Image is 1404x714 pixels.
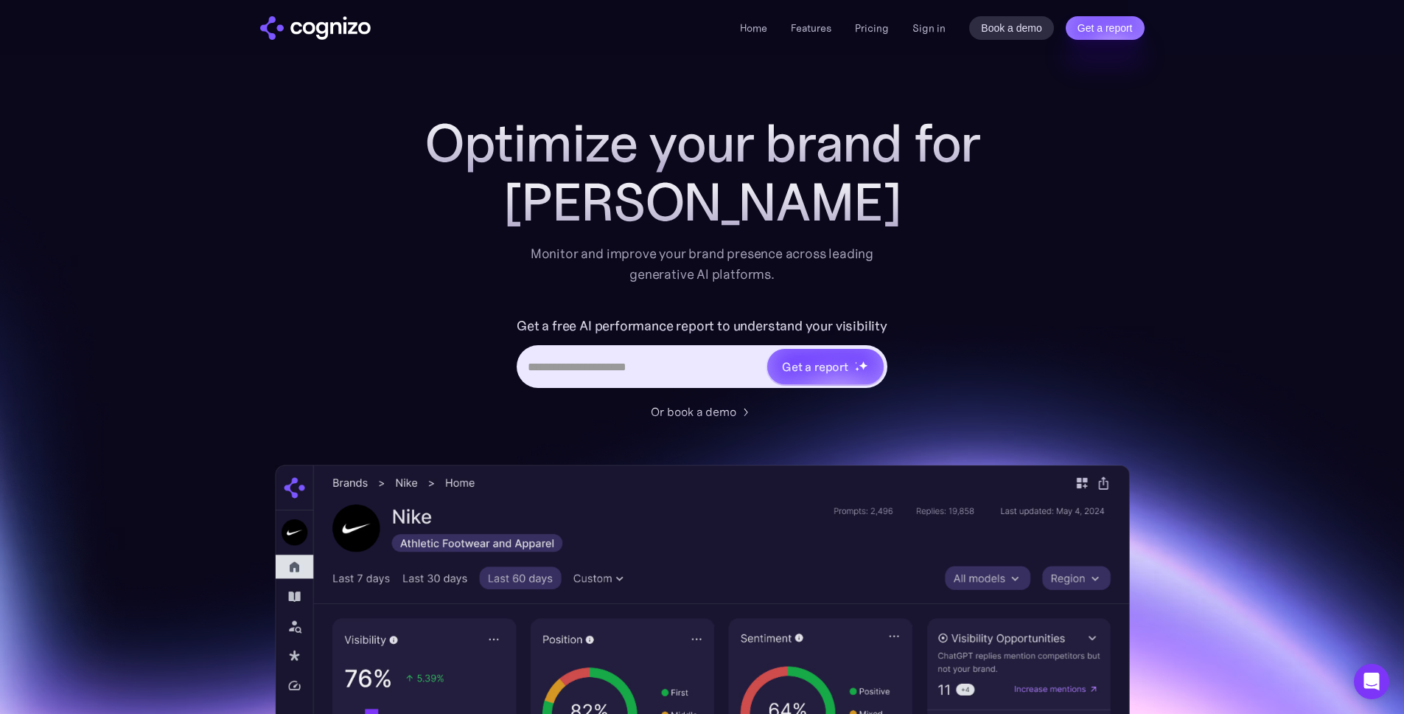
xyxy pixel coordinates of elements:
img: star [859,361,868,370]
label: Get a free AI performance report to understand your visibility [517,314,887,338]
a: Or book a demo [651,403,754,420]
a: Book a demo [969,16,1054,40]
a: Get a report [1066,16,1145,40]
div: Monitor and improve your brand presence across leading generative AI platforms. [521,243,884,285]
a: Get a reportstarstarstar [766,347,885,386]
h1: Optimize your brand for [408,114,997,173]
a: Home [740,21,767,35]
a: Features [791,21,831,35]
form: Hero URL Input Form [517,314,887,395]
img: star [855,361,857,364]
div: Open Intercom Messenger [1354,664,1389,699]
div: Or book a demo [651,403,736,420]
div: Get a report [782,358,848,375]
a: Sign in [912,19,946,37]
img: cognizo logo [260,16,371,40]
div: [PERSON_NAME] [408,173,997,232]
img: star [855,367,860,372]
a: Pricing [855,21,889,35]
a: home [260,16,371,40]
